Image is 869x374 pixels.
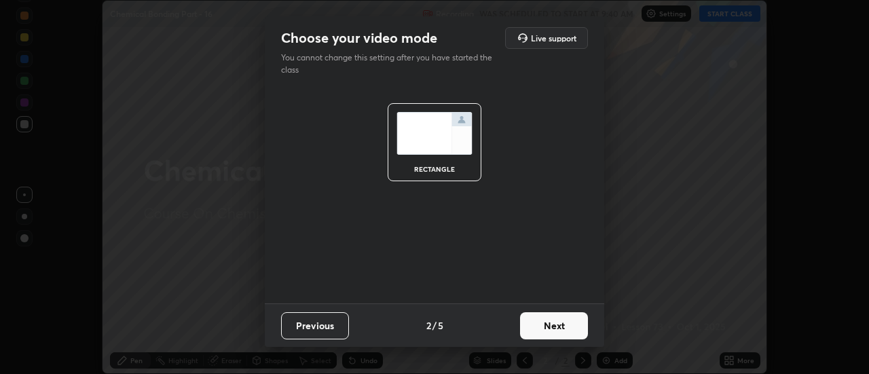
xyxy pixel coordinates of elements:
h4: / [432,318,437,333]
h4: 5 [438,318,443,333]
h5: Live support [531,34,576,42]
button: Next [520,312,588,339]
div: rectangle [407,166,462,172]
h4: 2 [426,318,431,333]
p: You cannot change this setting after you have started the class [281,52,501,76]
button: Previous [281,312,349,339]
h2: Choose your video mode [281,29,437,47]
img: normalScreenIcon.ae25ed63.svg [396,112,473,155]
